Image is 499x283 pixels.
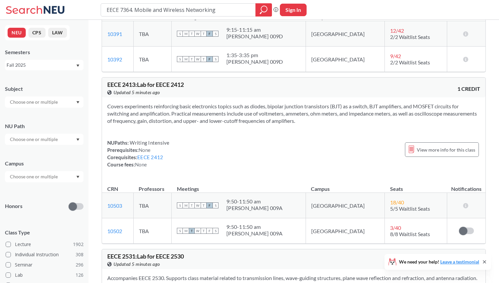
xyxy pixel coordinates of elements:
span: 5/5 Waitlist Seats [390,205,430,212]
svg: Dropdown arrow [76,101,80,104]
span: 1902 [73,241,83,248]
th: Notifications [447,179,485,193]
span: S [213,228,218,234]
span: S [177,228,183,234]
div: NU Path [5,123,83,130]
span: F [207,56,213,62]
p: Honors [5,202,22,210]
span: 18 / 40 [390,199,404,205]
div: 9:50 - 11:50 am [226,198,283,205]
span: 2/2 Waitlist Seats [390,59,430,65]
span: T [201,228,207,234]
section: Covers experiments reinforcing basic electronics topics such as diodes, bipolar junction transist... [107,103,480,124]
td: [GEOGRAPHIC_DATA] [306,47,384,72]
span: S [213,202,218,208]
span: W [195,228,201,234]
div: [PERSON_NAME] 009A [226,230,283,237]
span: W [195,56,201,62]
span: T [189,202,195,208]
span: 3 / 40 [390,225,401,231]
a: 10502 [107,228,122,234]
button: CPS [28,28,46,38]
span: T [201,56,207,62]
a: 10503 [107,202,122,209]
span: F [207,202,213,208]
div: Dropdown arrow [5,134,83,145]
label: Lab [6,271,83,279]
div: 9:15 - 11:15 am [226,26,283,33]
div: NUPaths: Prerequisites: Corequisites: Course fees: [107,139,170,168]
div: CRN [107,185,118,193]
th: Seats [385,179,447,193]
span: T [189,56,195,62]
span: 8/8 Waitlist Seats [390,231,430,237]
svg: magnifying glass [260,5,268,15]
a: Leave a testimonial [440,259,479,265]
span: Updated 5 minutes ago [114,261,160,268]
div: Subject [5,85,83,92]
span: T [201,31,207,37]
span: M [183,31,189,37]
th: Meetings [172,179,306,193]
svg: Dropdown arrow [76,64,80,67]
span: S [213,31,218,37]
input: Class, professor, course number, "phrase" [106,4,251,16]
input: Choose one or multiple [7,173,62,181]
div: [PERSON_NAME] 009A [226,205,283,211]
button: Sign In [280,4,307,16]
td: [GEOGRAPHIC_DATA] [306,218,384,244]
span: 12 / 42 [390,27,404,34]
div: [PERSON_NAME] 009D [226,58,283,65]
span: T [201,202,207,208]
span: Updated 5 minutes ago [114,89,160,96]
div: [PERSON_NAME] 009D [226,33,283,40]
span: F [207,228,213,234]
td: [GEOGRAPHIC_DATA] [306,21,384,47]
span: View more info for this class [417,146,475,154]
span: 308 [76,251,83,258]
td: TBA [133,218,171,244]
span: 296 [76,261,83,268]
input: Choose one or multiple [7,135,62,143]
span: S [177,31,183,37]
div: Fall 2025Dropdown arrow [5,60,83,70]
span: M [183,56,189,62]
svg: Dropdown arrow [76,138,80,141]
span: None [139,147,150,153]
span: 126 [76,271,83,279]
input: Choose one or multiple [7,98,62,106]
span: M [183,228,189,234]
span: W [195,202,201,208]
span: None [135,161,147,167]
a: EECE 2412 [137,154,163,160]
th: Professors [133,179,171,193]
span: T [189,228,195,234]
svg: Dropdown arrow [76,176,80,178]
div: 9:50 - 11:50 am [226,224,283,230]
div: Dropdown arrow [5,171,83,182]
span: EECE 2413 : Lab for EECE 2412 [107,81,184,88]
button: LAW [48,28,67,38]
button: NEU [8,28,26,38]
label: Individual Instruction [6,250,83,259]
div: Semesters [5,49,83,56]
span: S [177,56,183,62]
th: Campus [306,179,384,193]
span: T [189,31,195,37]
div: Fall 2025 [7,61,76,69]
span: F [207,31,213,37]
span: Class Type [5,229,83,236]
span: W [195,31,201,37]
a: 10392 [107,56,122,62]
span: We need your help! [399,260,479,264]
span: S [177,202,183,208]
div: Campus [5,160,83,167]
span: EECE 2531 : Lab for EECE 2530 [107,253,184,260]
div: 1:35 - 3:35 pm [226,52,283,58]
td: TBA [133,193,171,218]
span: M [183,202,189,208]
label: Seminar [6,261,83,269]
label: Lecture [6,240,83,249]
a: 10391 [107,31,122,37]
span: 1 CREDIT [457,85,480,92]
